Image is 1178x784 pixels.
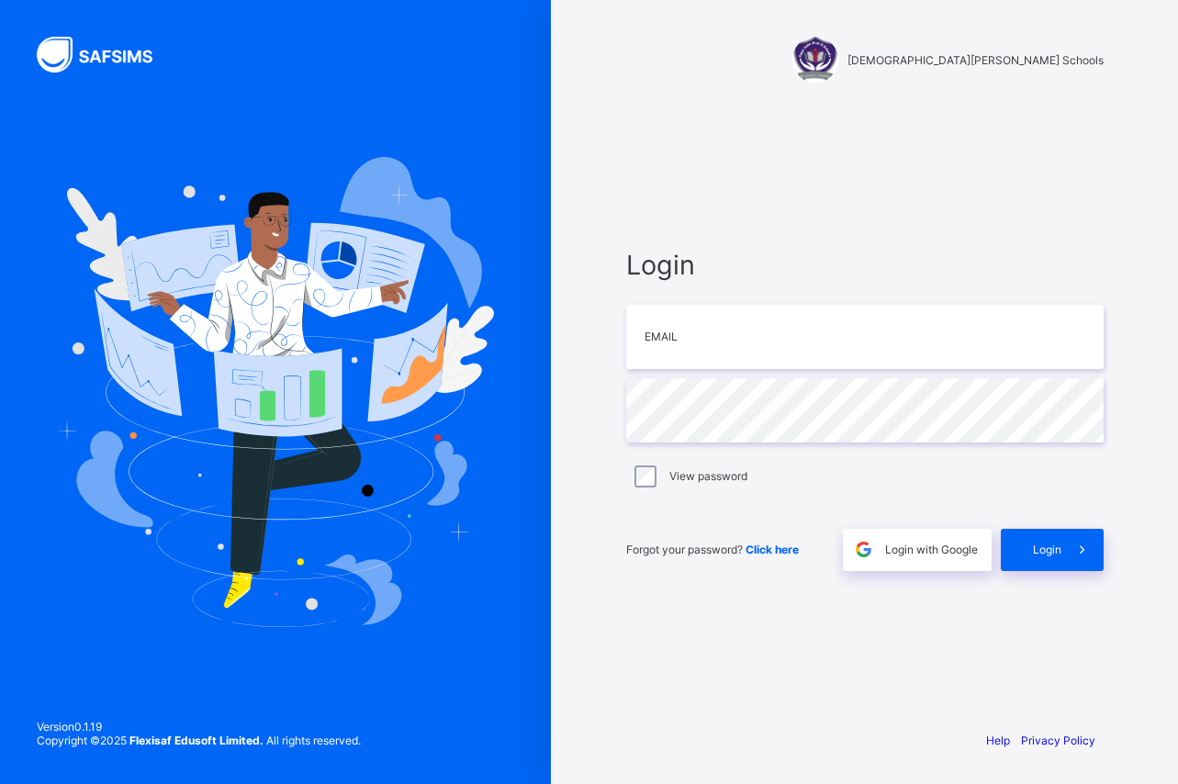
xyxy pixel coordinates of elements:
[986,734,1010,747] a: Help
[626,543,799,556] span: Forgot your password?
[847,53,1104,67] span: [DEMOGRAPHIC_DATA][PERSON_NAME] Schools
[746,543,799,556] a: Click here
[669,469,747,483] label: View password
[885,543,978,556] span: Login with Google
[37,734,361,747] span: Copyright © 2025 All rights reserved.
[1021,734,1095,747] a: Privacy Policy
[853,539,874,560] img: google.396cfc9801f0270233282035f929180a.svg
[1033,543,1061,556] span: Login
[37,37,174,73] img: SAFSIMS Logo
[37,720,361,734] span: Version 0.1.19
[129,734,264,747] strong: Flexisaf Edusoft Limited.
[57,157,494,627] img: Hero Image
[626,249,1104,281] span: Login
